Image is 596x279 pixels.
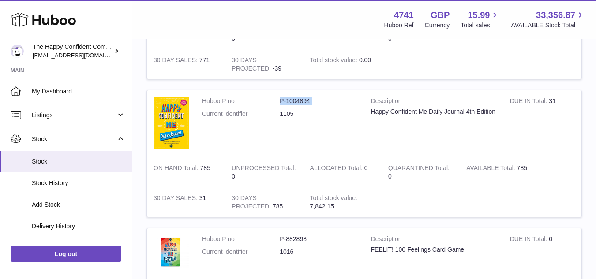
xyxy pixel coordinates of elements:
strong: Description [371,235,497,246]
span: ASN Uploads [32,244,125,252]
strong: ALLOCATED Total [310,164,364,174]
span: Delivery History [32,222,125,231]
div: Happy Confident Me Daily Journal 4th Edition [371,108,497,116]
strong: 4741 [394,9,414,21]
strong: UNPROCESSED Total [232,164,296,174]
span: Stock [32,135,116,143]
td: 0 [304,157,382,187]
span: 0.00 [359,56,371,63]
td: 31 [503,90,581,157]
div: The Happy Confident Company [33,43,112,60]
span: Listings [32,111,116,119]
strong: Description [371,97,497,108]
span: 0 [388,173,392,180]
strong: QUARANTINED Total [388,164,450,174]
strong: 30 DAY SALES [154,194,199,204]
a: Log out [11,246,121,262]
strong: ON HAND Total [154,164,200,174]
div: FEELIT! 100 Feelings Card Game [371,246,497,254]
td: -39 [225,49,303,79]
strong: AVAILABLE Total [466,164,517,174]
dd: P-882898 [280,235,357,243]
span: Add Stock [32,201,125,209]
strong: Total stock value [310,56,359,66]
td: 785 [147,157,225,187]
td: 771 [147,49,225,79]
div: Currency [425,21,450,30]
td: 785 [460,157,538,187]
dt: Current identifier [202,248,280,256]
span: Stock History [32,179,125,187]
strong: 30 DAYS PROJECTED [232,56,273,74]
img: product image [154,235,189,270]
span: Stock [32,157,125,166]
strong: Total stock value [310,194,357,204]
dd: 1016 [280,248,357,256]
strong: DUE IN Total [510,235,549,245]
a: 15.99 Total sales [461,9,500,30]
td: 0 [225,157,303,187]
span: [EMAIL_ADDRESS][DOMAIN_NAME] [33,52,130,59]
dd: 1105 [280,110,357,118]
img: contact@happyconfident.com [11,45,24,58]
td: 785 [225,187,303,217]
span: 7,842.15 [310,203,334,210]
td: 0 [503,228,581,279]
td: 31 [147,187,225,217]
span: 33,356.87 [536,9,575,21]
img: product image [154,97,189,149]
dt: Current identifier [202,110,280,118]
strong: GBP [431,9,450,21]
dd: P-1004894 [280,97,357,105]
strong: 30 DAYS PROJECTED [232,194,273,212]
strong: 30 DAY SALES [154,56,199,66]
span: Total sales [461,21,500,30]
div: Huboo Ref [384,21,414,30]
strong: DUE IN Total [510,97,549,107]
span: AVAILABLE Stock Total [511,21,585,30]
dt: Huboo P no [202,97,280,105]
span: 0 [388,35,392,42]
span: My Dashboard [32,87,125,96]
span: 15.99 [468,9,490,21]
a: 33,356.87 AVAILABLE Stock Total [511,9,585,30]
dt: Huboo P no [202,235,280,243]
